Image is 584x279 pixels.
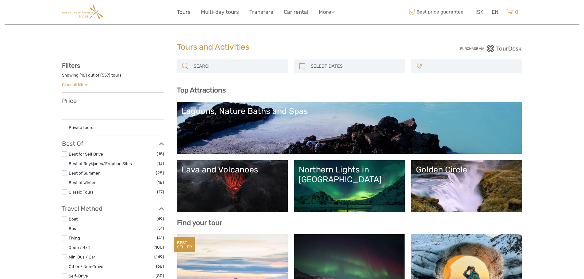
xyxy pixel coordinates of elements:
[182,106,517,149] a: Lagoons, Nature Baths and Spas
[299,165,400,185] div: Northern Lights in [GEOGRAPHIC_DATA]
[69,190,94,194] a: Classic Tours
[156,169,164,176] span: (28)
[69,152,103,156] a: Best for Self Drive
[69,180,96,185] a: Best of Winter
[249,8,273,17] a: Transfers
[416,165,517,175] div: Golden Circle
[102,72,109,78] label: 557
[514,9,519,15] span: 0
[308,61,402,72] input: SELECT DATES
[299,165,400,208] a: Northern Lights in [GEOGRAPHIC_DATA]
[62,72,164,82] div: Showing ( ) out of ( ) tours
[489,7,501,17] div: EN
[182,165,283,208] a: Lava and Volcanoes
[182,106,517,116] div: Lagoons, Nature Baths and Spas
[69,171,100,175] a: Best of Summer
[157,160,164,167] span: (13)
[177,219,222,227] b: Find your tour
[157,225,164,232] span: (51)
[69,161,132,166] a: Best of Reykjanes/Eruption Sites
[174,237,195,253] div: BEST SELLER
[157,188,164,195] span: (17)
[69,125,93,130] a: Private tours
[69,245,90,250] a: Jeep / 4x4
[177,86,226,94] b: Top Attractions
[62,140,164,147] h3: Best Of
[475,9,483,15] span: ISK
[69,236,80,240] a: Flying
[69,254,95,259] a: Mini Bus / Car
[69,217,78,221] a: Boat
[407,7,471,17] span: Best price guarantee
[284,8,308,17] a: Car rental
[62,82,88,87] a: Clear all filters
[182,165,283,175] div: Lava and Volcanoes
[460,45,522,52] img: PurchaseViaTourDesk.png
[69,273,88,278] a: Self-Drive
[156,179,164,186] span: (18)
[81,72,86,78] label: 18
[62,62,80,69] strong: Filters
[69,264,104,269] a: Other / Non-Travel
[191,61,285,72] input: SEARCH
[62,205,164,212] h3: Travel Method
[62,5,103,20] img: Guldsmeden Eyja
[156,263,164,270] span: (68)
[69,226,76,231] a: Bus
[319,8,335,17] a: More
[154,244,164,251] span: (100)
[177,8,190,17] a: Tours
[416,165,517,208] a: Golden Circle
[201,8,239,17] a: Multi-day tours
[157,150,164,157] span: (15)
[62,97,164,104] h3: Price
[154,253,164,260] span: (149)
[157,234,164,241] span: (41)
[177,42,407,52] h1: Tours and Activities
[156,215,164,222] span: (49)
